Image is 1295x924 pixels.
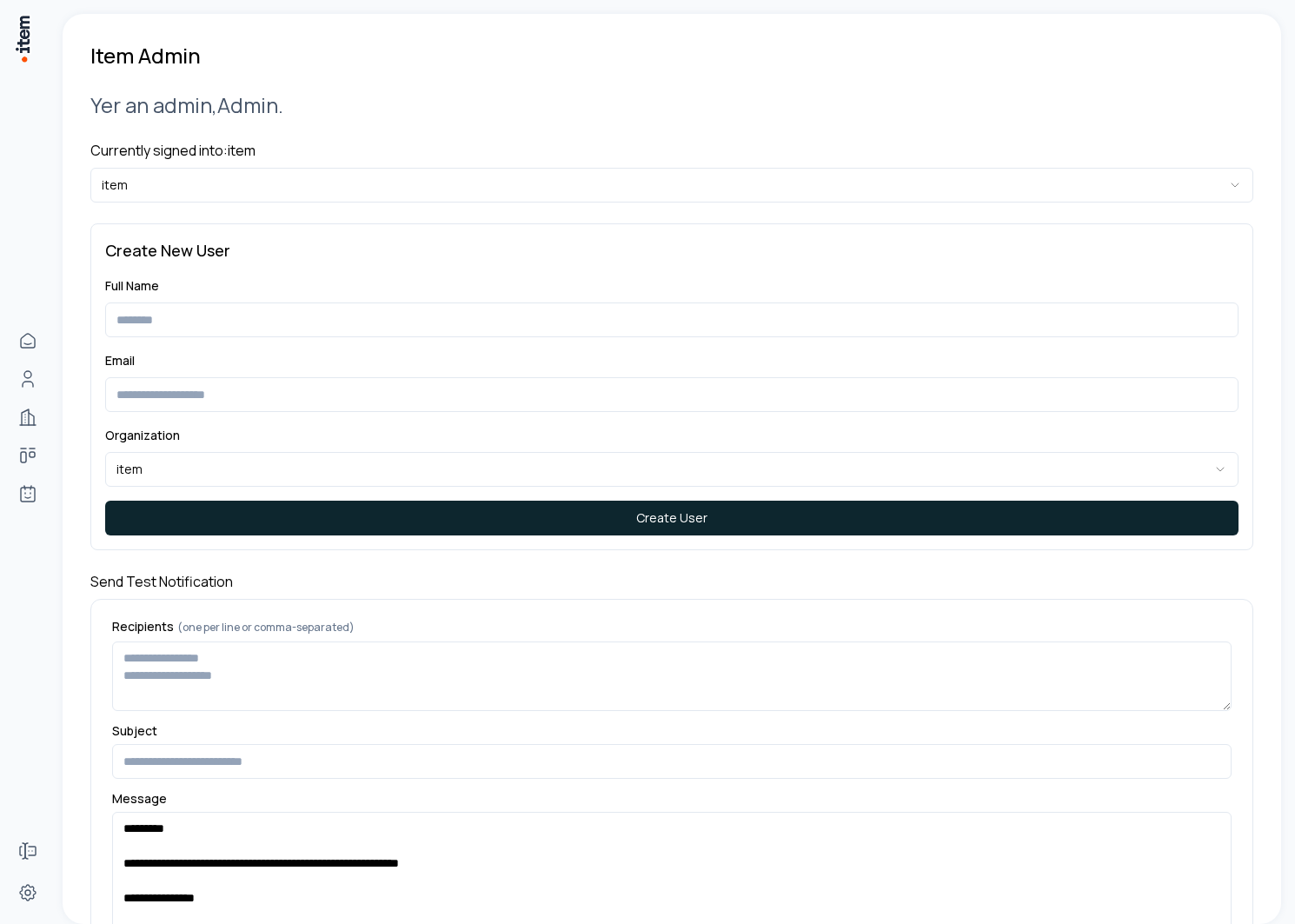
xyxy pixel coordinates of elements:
a: Companies [10,400,45,435]
h2: Yer an admin, Admin . [90,90,1253,119]
a: deals [10,438,45,473]
a: Home [10,323,45,358]
a: Agents [10,476,45,511]
h4: Send Test Notification [90,571,1253,592]
label: Recipients [112,621,1232,635]
label: Organization [105,427,180,443]
label: Email [105,352,135,369]
img: Item Brain Logo [14,14,31,63]
label: Full Name [105,277,159,294]
h3: Create New User [105,238,1239,263]
h4: Currently signed into: item [90,140,1253,161]
label: Subject [112,725,1232,737]
label: Message [112,793,1232,805]
a: Contacts [10,362,45,396]
span: (one per line or comma-separated) [177,620,355,635]
button: Create User [105,501,1239,535]
a: Forms [10,834,45,868]
a: Settings [10,875,45,910]
h1: Item Admin [90,42,201,70]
